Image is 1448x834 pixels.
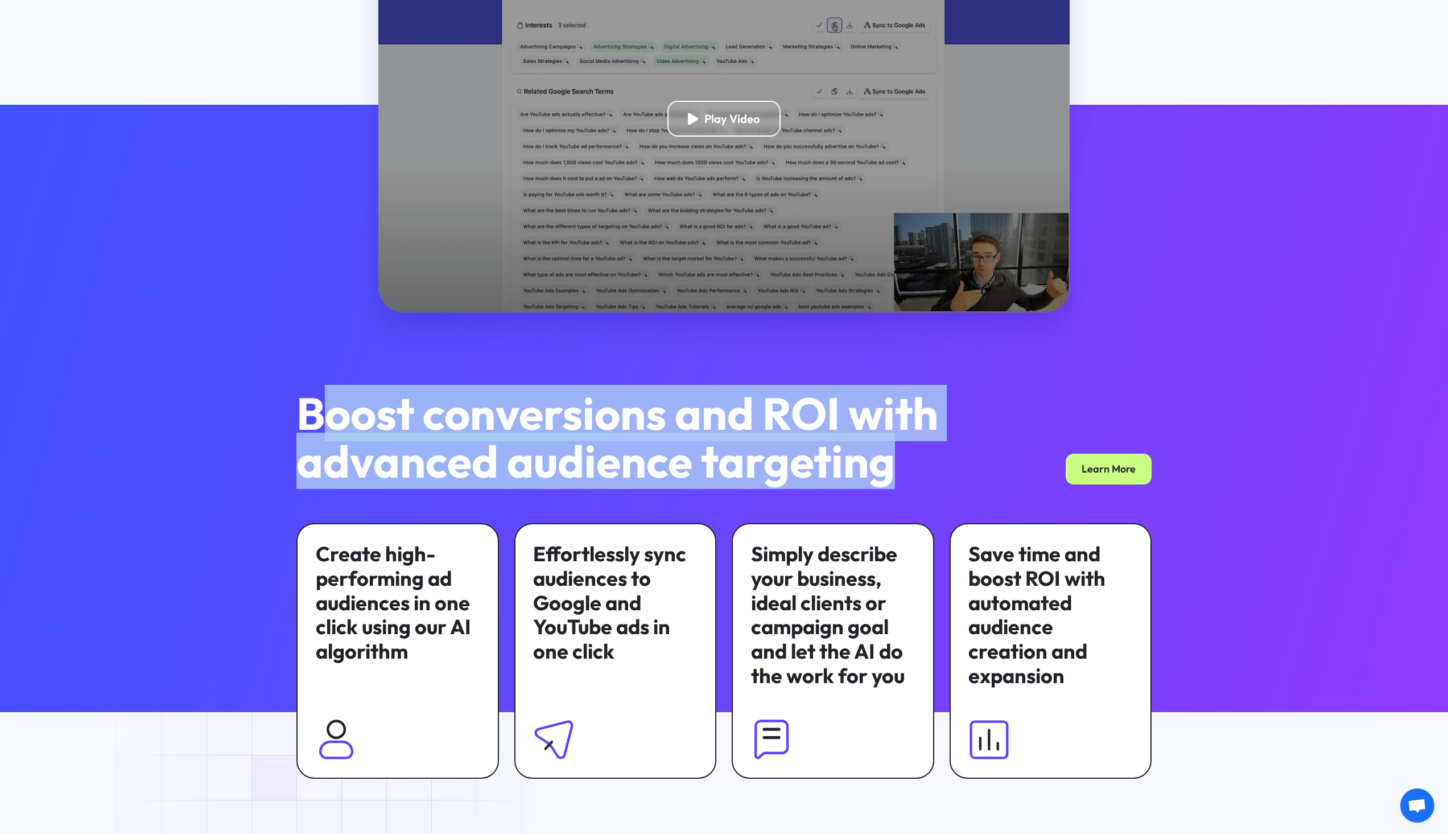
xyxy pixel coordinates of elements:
[1400,788,1434,823] div: Mở cuộc trò chuyện
[968,542,1133,688] div: Save time and boost ROI with automated audience creation and expansion
[296,389,962,484] h2: Boost conversions and ROI with advanced audience targeting
[533,542,698,664] div: Effortlessly sync audiences to Google and YouTube ads in one click
[704,112,760,126] div: Play Video
[1066,454,1152,484] a: Learn More
[751,542,915,688] div: Simply describe your business, ideal clients or campaign goal and let the AI do the work for you
[316,542,480,664] div: Create high-performing ad audiences in one click using our AI algorithm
